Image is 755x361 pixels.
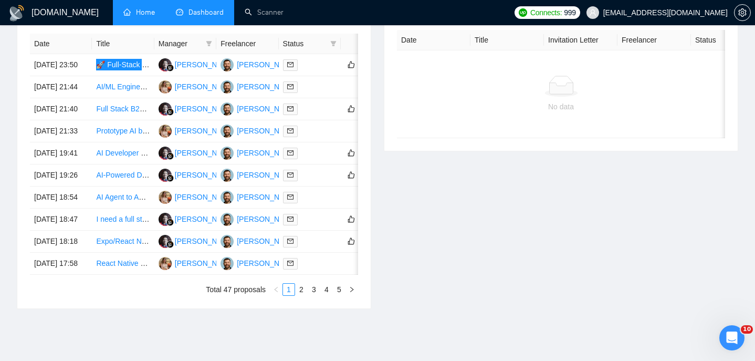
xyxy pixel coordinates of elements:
a: 3 [308,284,320,295]
span: like [348,105,355,113]
li: Total 47 proposals [206,283,266,296]
td: Full Stack B2B SaaS Developer with AI Pipeline Experience [92,98,154,120]
td: AI Developer Needed for Crew Certificate Management Platform [92,142,154,164]
td: [DATE] 23:50 [30,54,92,76]
span: Manager [159,38,202,49]
span: mail [287,84,293,90]
td: AI Agent to Automate NPI & Physician License Verification (Excel → NPPES → NYSED → Excel) [92,187,154,209]
div: [PERSON_NAME] [237,59,297,70]
button: like [345,102,358,115]
a: AV[PERSON_NAME] [159,192,235,201]
img: gigradar-bm.png [166,108,174,116]
img: AV [159,125,172,138]
span: right [349,286,355,293]
img: VK [221,191,234,204]
img: VK [221,235,234,248]
li: 1 [282,283,295,296]
a: Full Stack B2B SaaS Developer with AI Pipeline Experience [96,105,290,113]
a: SS[PERSON_NAME] [159,236,235,245]
a: Expo/React Native - iOS first - Full Stack JS Preferred [96,237,272,245]
img: SS [159,147,172,160]
button: setting [734,4,751,21]
img: VK [221,125,234,138]
a: VK[PERSON_NAME] [221,82,297,90]
a: AV[PERSON_NAME] [159,82,235,90]
a: searchScanner [245,8,284,17]
a: SS[PERSON_NAME] [159,60,235,68]
th: Freelancer [216,34,278,54]
a: AV[PERSON_NAME] [159,259,235,267]
span: mail [287,106,293,112]
img: gigradar-bm.png [166,174,174,182]
img: VK [221,147,234,160]
span: setting [735,8,750,17]
a: homeHome [123,8,155,17]
a: React Native Developer needed for AI English Tutor App (MVP) [96,259,302,267]
th: Invitation Letter [544,30,617,50]
th: Title [470,30,544,50]
button: like [345,169,358,181]
div: [PERSON_NAME] [175,213,235,225]
td: Expo/React Native - iOS first - Full Stack JS Preferred [92,231,154,253]
img: AV [159,80,172,94]
div: [PERSON_NAME] [175,59,235,70]
th: Title [92,34,154,54]
img: AV [159,191,172,204]
li: 3 [308,283,320,296]
span: filter [206,40,212,47]
button: like [345,147,358,159]
span: like [348,171,355,179]
a: SS[PERSON_NAME] [159,214,235,223]
td: [DATE] 21:33 [30,120,92,142]
div: [PERSON_NAME] [237,191,297,203]
a: AI Agent to Automate NPI & Physician License Verification (Excel → NPPES → NYSED → Excel) [96,193,413,201]
button: right [345,283,358,296]
button: like [345,58,358,71]
a: VK[PERSON_NAME] [221,104,297,112]
iframe: Intercom live chat [719,325,744,350]
a: AV[PERSON_NAME] [159,126,235,135]
span: mail [287,61,293,68]
span: user [589,9,596,16]
li: Next Page [345,283,358,296]
a: setting [734,8,751,17]
span: dashboard [176,8,183,16]
td: React Native Developer needed for AI English Tutor App (MVP) [92,253,154,275]
div: [PERSON_NAME] [175,125,235,137]
td: [DATE] 19:26 [30,164,92,187]
span: like [348,60,355,69]
img: upwork-logo.png [519,8,527,17]
li: Previous Page [270,283,282,296]
button: like [345,213,358,225]
td: [DATE] 17:58 [30,253,92,275]
td: Prototype AI book generation from podcasts [92,120,154,142]
li: 2 [295,283,308,296]
img: gigradar-bm.png [166,219,174,226]
span: mail [287,194,293,200]
th: Date [30,34,92,54]
a: 1 [283,284,295,295]
img: VK [221,58,234,71]
span: 999 [564,7,575,18]
td: [DATE] 18:54 [30,187,92,209]
img: VK [221,257,234,270]
div: [PERSON_NAME] [175,235,235,247]
td: [DATE] 21:44 [30,76,92,98]
span: Dashboard [188,8,224,17]
div: [PERSON_NAME] [237,103,297,115]
img: gigradar-bm.png [166,241,174,248]
span: mail [287,172,293,178]
div: [PERSON_NAME] [237,81,297,92]
span: filter [330,40,337,47]
div: [PERSON_NAME] [237,213,297,225]
span: mail [287,150,293,156]
img: VK [221,102,234,116]
span: mail [287,216,293,222]
span: mail [287,238,293,244]
li: 5 [333,283,345,296]
li: 4 [320,283,333,296]
div: [PERSON_NAME] [175,103,235,115]
a: VK[PERSON_NAME] [221,236,297,245]
div: [PERSON_NAME] [237,147,297,159]
span: like [348,215,355,223]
